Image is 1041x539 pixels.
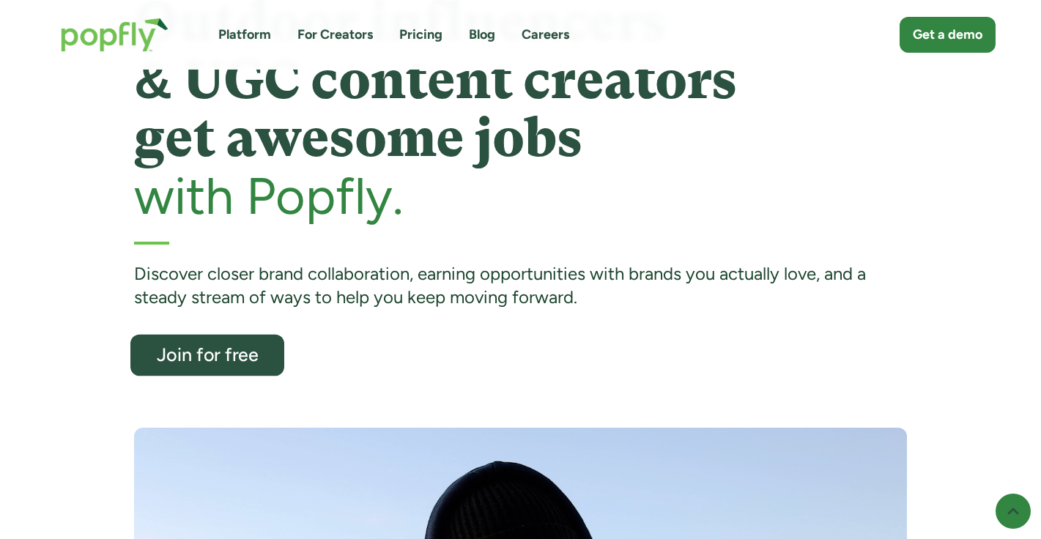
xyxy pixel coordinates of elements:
div: Discover closer brand collaboration, earning opportunities with brands you actually love, and a s... [134,262,907,310]
a: Get a demo [900,17,996,53]
a: Platform [218,26,271,44]
a: Pricing [399,26,442,44]
div: Join for free [144,346,270,365]
a: home [46,3,183,67]
h2: with Popfly. [134,168,907,224]
a: For Creators [297,26,373,44]
a: Blog [469,26,495,44]
div: Get a demo [913,26,982,44]
a: Join for free [130,335,284,376]
a: Careers [522,26,569,44]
